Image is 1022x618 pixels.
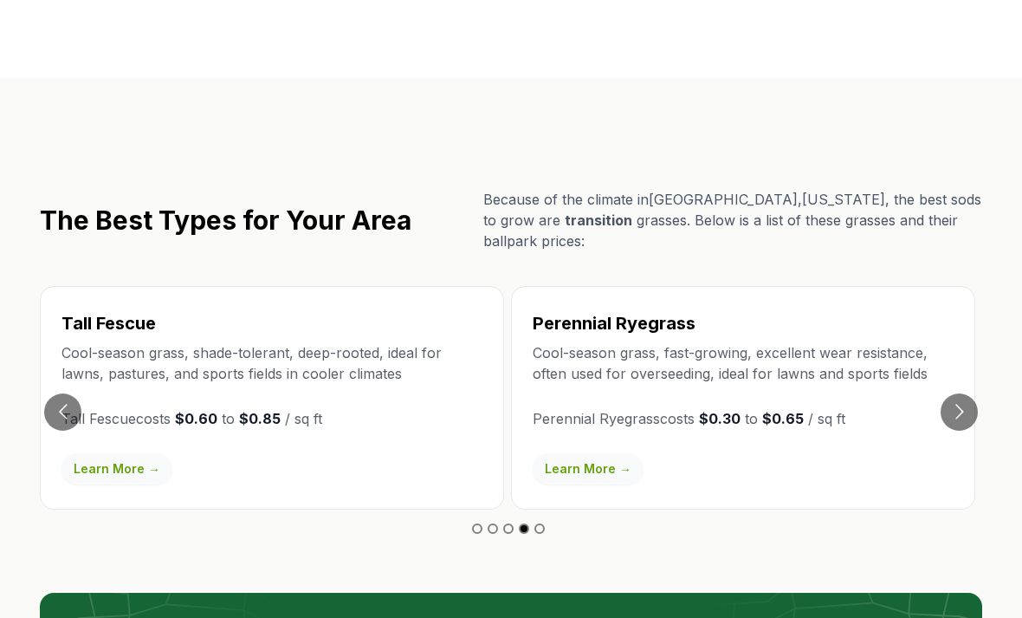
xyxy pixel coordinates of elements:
[533,311,954,335] h3: Perennial Ryegrass
[533,342,954,384] p: Cool-season grass, fast-growing, excellent wear resistance, often used for overseeding, ideal for...
[61,342,482,384] p: Cool-season grass, shade-tolerant, deep-rooted, ideal for lawns, pastures, and sports fields in c...
[239,410,281,427] strong: $0.85
[472,524,482,534] button: Go to slide 1
[762,410,804,427] strong: $0.65
[44,394,81,431] button: Go to previous slide
[503,524,514,534] button: Go to slide 3
[941,394,978,431] button: Go to next slide
[61,408,482,429] p: Tall Fescue costs to / sq ft
[534,524,545,534] button: Go to slide 5
[61,453,172,485] a: Learn More →
[483,189,982,251] p: Because of the climate in [GEOGRAPHIC_DATA] , [US_STATE] , the best sods to grow are grasses. Bel...
[519,524,529,534] button: Go to slide 4
[565,211,632,229] span: transition
[699,410,741,427] strong: $0.30
[175,410,217,427] strong: $0.60
[61,311,482,335] h3: Tall Fescue
[533,453,644,485] a: Learn More →
[533,408,954,429] p: Perennial Ryegrass costs to / sq ft
[40,205,411,236] h2: The Best Types for Your Area
[488,524,498,534] button: Go to slide 2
